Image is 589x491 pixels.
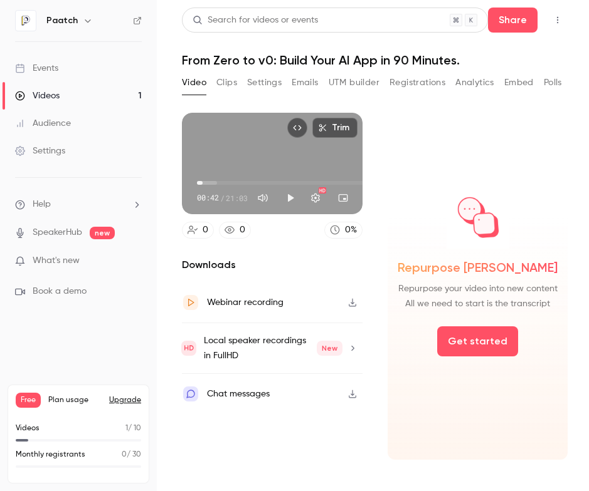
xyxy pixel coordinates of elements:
[33,226,82,239] a: SpeakerHub
[203,224,208,237] div: 0
[122,451,127,458] span: 0
[287,118,307,138] button: Embed video
[219,222,251,239] a: 0
[15,90,60,102] div: Videos
[488,8,538,33] button: Share
[127,256,142,267] iframe: Noticeable Trigger
[324,222,363,239] a: 0%
[182,222,214,239] a: 0
[193,14,318,27] div: Search for videos or events
[15,198,142,211] li: help-dropdown-opener
[437,326,518,356] button: Get started
[220,192,225,204] span: /
[33,198,51,211] span: Help
[345,224,357,237] div: 0 %
[319,187,326,194] div: HD
[544,73,562,93] button: Polls
[16,449,85,460] p: Monthly registrants
[312,118,358,138] button: Trim
[216,73,237,93] button: Clips
[207,295,284,310] div: Webinar recording
[207,386,270,401] div: Chat messages
[182,53,568,68] h1: From Zero to v0: Build Your AI App in 90 Minutes.
[329,73,379,93] button: UTM builder
[16,423,40,434] p: Videos
[303,185,328,210] button: Settings
[15,117,71,130] div: Audience
[398,259,558,276] span: Repurpose [PERSON_NAME]
[182,257,363,272] h2: Downloads
[278,185,303,210] button: Play
[548,10,568,30] button: Top Bar Actions
[317,341,342,356] span: New
[46,14,78,27] h6: Paatch
[16,393,41,408] span: Free
[109,395,141,405] button: Upgrade
[226,192,248,204] span: 21:03
[15,62,58,75] div: Events
[125,425,128,432] span: 1
[182,73,206,93] button: Video
[504,73,534,93] button: Embed
[292,73,318,93] button: Emails
[16,11,36,31] img: Paatch
[358,185,383,210] button: Full screen
[15,145,65,157] div: Settings
[331,185,356,210] button: Turn on miniplayer
[250,185,275,210] button: Mute
[204,333,342,363] div: Local speaker recordings in FullHD
[125,423,141,434] p: / 10
[455,73,494,93] button: Analytics
[33,254,80,267] span: What's new
[90,227,115,239] span: new
[33,285,87,298] span: Book a demo
[48,395,102,405] span: Plan usage
[398,281,558,311] span: Repurpose your video into new content All we need to start is the transcript
[197,192,248,204] div: 00:42
[390,73,445,93] button: Registrations
[197,192,219,204] span: 00:42
[240,224,245,237] div: 0
[122,449,141,460] p: / 30
[247,73,282,93] button: Settings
